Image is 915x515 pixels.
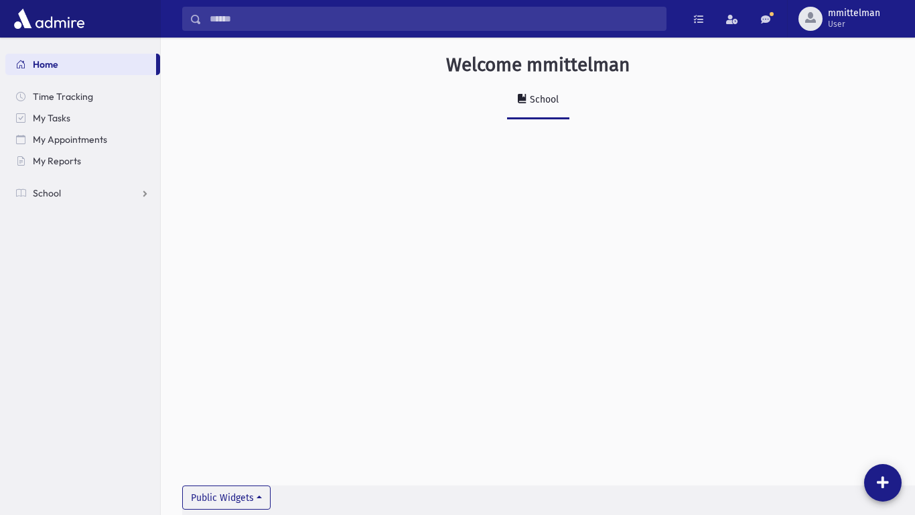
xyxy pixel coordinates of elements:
span: My Reports [33,155,81,167]
a: School [507,82,569,119]
span: mmittelman [828,8,880,19]
a: My Tasks [5,107,160,129]
a: Time Tracking [5,86,160,107]
div: School [527,94,559,105]
a: My Reports [5,150,160,172]
a: School [5,182,160,204]
span: Time Tracking [33,91,93,103]
button: Public Widgets [182,485,271,510]
span: My Tasks [33,112,70,124]
a: My Appointments [5,129,160,150]
span: School [33,187,61,199]
a: Home [5,54,156,75]
h3: Welcome mmittelman [446,54,630,76]
img: AdmirePro [11,5,88,32]
span: Home [33,58,58,70]
input: Search [202,7,666,31]
span: User [828,19,880,30]
span: My Appointments [33,133,107,146]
